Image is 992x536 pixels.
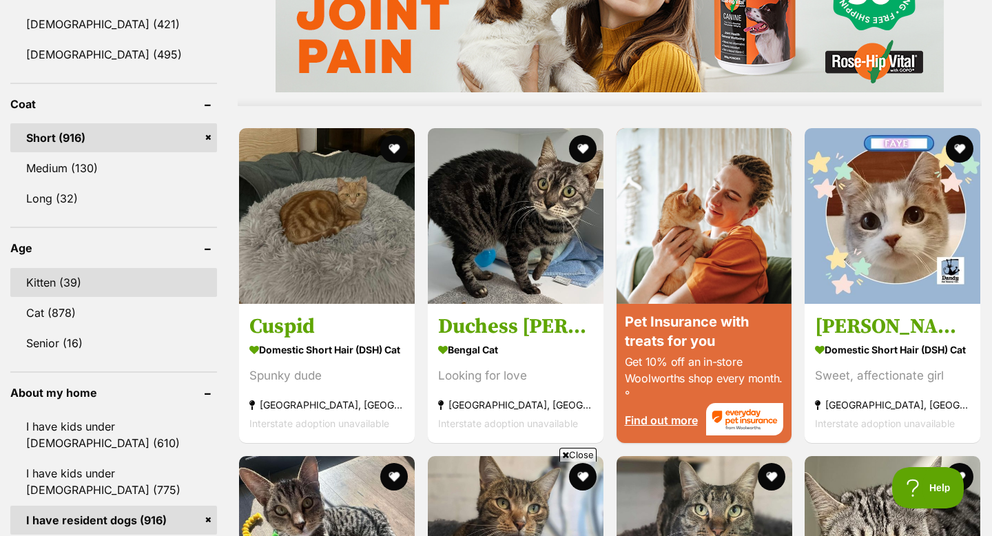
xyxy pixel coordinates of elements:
[815,340,970,360] strong: Domestic Short Hair (DSH) Cat
[815,395,970,414] strong: [GEOGRAPHIC_DATA], [GEOGRAPHIC_DATA]
[249,313,404,340] h3: Cuspid
[245,467,747,529] iframe: Advertisement
[10,184,217,213] a: Long (32)
[438,313,593,340] h3: Duchess [PERSON_NAME]
[946,135,973,163] button: favourite
[946,463,973,491] button: favourite
[249,340,404,360] strong: Domestic Short Hair (DSH) Cat
[10,98,217,110] header: Coat
[815,367,970,385] div: Sweet, affectionate girl
[438,340,593,360] strong: Bengal Cat
[438,367,593,385] div: Looking for love
[892,467,964,508] iframe: Help Scout Beacon - Open
[10,123,217,152] a: Short (916)
[559,448,597,462] span: Close
[757,463,785,491] button: favourite
[805,303,980,443] a: [PERSON_NAME] ^^Dandy Cat Rescue^^ Domestic Short Hair (DSH) Cat Sweet, affectionate girl [GEOGRA...
[10,506,217,535] a: I have resident dogs (916)
[10,268,217,297] a: Kitten (39)
[438,395,593,414] strong: [GEOGRAPHIC_DATA], [GEOGRAPHIC_DATA]
[10,154,217,183] a: Medium (130)
[815,313,970,340] h3: [PERSON_NAME] ^^Dandy Cat Rescue^^
[249,367,404,385] div: Spunky dude
[10,329,217,358] a: Senior (16)
[10,386,217,399] header: About my home
[569,135,597,163] button: favourite
[10,298,217,327] a: Cat (878)
[805,128,980,304] img: Faye ^^Dandy Cat Rescue^^ - Domestic Short Hair (DSH) Cat
[10,40,217,69] a: [DEMOGRAPHIC_DATA] (495)
[239,303,415,443] a: Cuspid Domestic Short Hair (DSH) Cat Spunky dude [GEOGRAPHIC_DATA], [GEOGRAPHIC_DATA] Interstate ...
[10,412,217,457] a: I have kids under [DEMOGRAPHIC_DATA] (610)
[438,418,578,429] span: Interstate adoption unavailable
[10,459,217,504] a: I have kids under [DEMOGRAPHIC_DATA] (775)
[10,10,217,39] a: [DEMOGRAPHIC_DATA] (421)
[239,128,415,304] img: Cuspid - Domestic Short Hair (DSH) Cat
[10,242,217,254] header: Age
[428,303,603,443] a: Duchess [PERSON_NAME] Bengal Cat Looking for love [GEOGRAPHIC_DATA], [GEOGRAPHIC_DATA] Interstate...
[249,418,389,429] span: Interstate adoption unavailable
[428,128,603,304] img: Duchess Fluffington - Bengal Cat
[249,395,404,414] strong: [GEOGRAPHIC_DATA], [GEOGRAPHIC_DATA]
[815,418,955,429] span: Interstate adoption unavailable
